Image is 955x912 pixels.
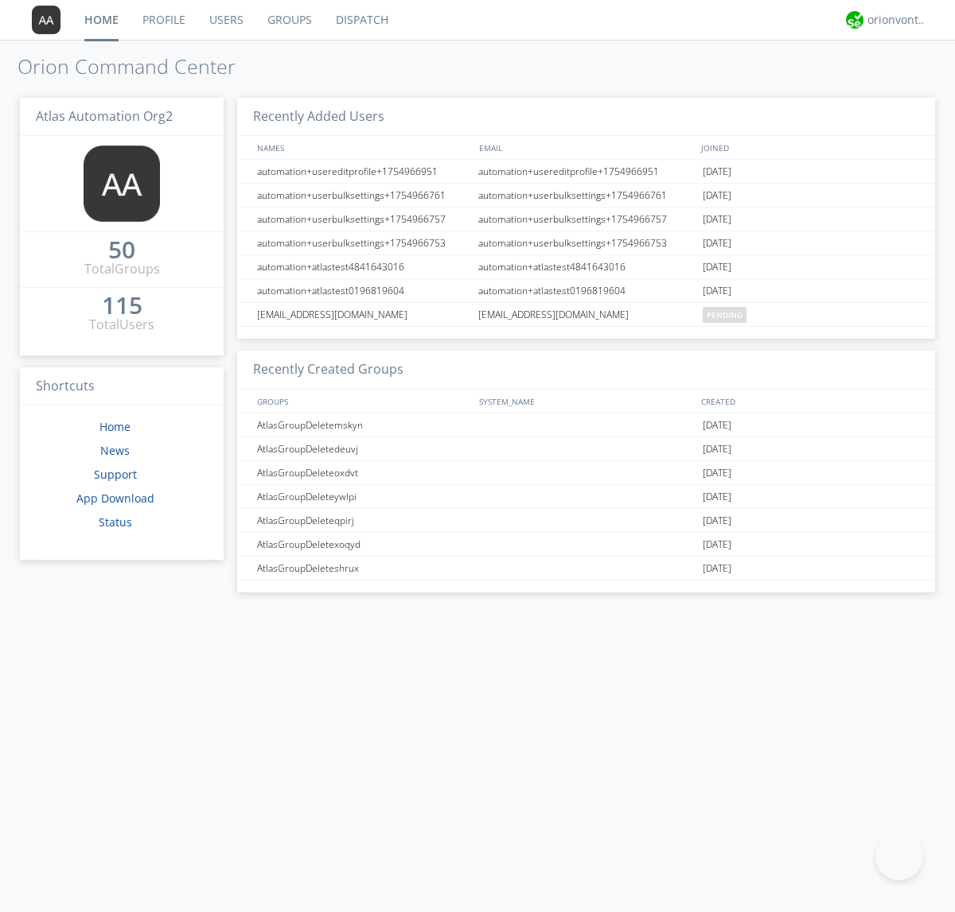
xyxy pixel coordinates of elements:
img: 373638.png [32,6,60,34]
div: orionvontas+atlas+automation+org2 [867,12,927,28]
div: AtlasGroupDeletexoqyd [253,533,474,556]
span: [DATE] [703,437,731,461]
a: AtlasGroupDeleteoxdvt[DATE] [237,461,935,485]
h3: Shortcuts [20,367,224,406]
div: GROUPS [253,390,471,413]
a: Home [99,419,131,434]
a: automation+usereditprofile+1754966951automation+usereditprofile+1754966951[DATE] [237,160,935,184]
div: automation+atlastest4841643016 [253,255,474,278]
img: 29d36aed6fa347d5a1537e7736e6aa13 [846,11,863,29]
a: automation+userbulksettings+1754966757automation+userbulksettings+1754966757[DATE] [237,208,935,231]
a: Support [94,467,137,482]
div: 115 [102,297,142,313]
div: automation+userbulksettings+1754966753 [474,231,699,254]
div: JOINED [697,136,920,159]
div: AtlasGroupDeleteoxdvt [253,461,474,484]
div: AtlasGroupDeleteshrux [253,557,474,580]
div: automation+atlastest0196819604 [253,279,474,302]
span: [DATE] [703,208,731,231]
div: SYSTEM_NAME [475,390,697,413]
div: Total Users [89,316,154,334]
div: automation+atlastest0196819604 [474,279,699,302]
span: pending [703,307,746,323]
span: [DATE] [703,184,731,208]
span: [DATE] [703,533,731,557]
div: automation+atlastest4841643016 [474,255,699,278]
div: automation+userbulksettings+1754966757 [253,208,474,231]
span: [DATE] [703,485,731,509]
div: AtlasGroupDeleteqpirj [253,509,474,532]
span: [DATE] [703,509,731,533]
div: automation+userbulksettings+1754966753 [253,231,474,254]
a: AtlasGroupDeleteqpirj[DATE] [237,509,935,533]
a: 50 [108,242,135,260]
div: AtlasGroupDeleteywlpi [253,485,474,508]
a: [EMAIL_ADDRESS][DOMAIN_NAME][EMAIL_ADDRESS][DOMAIN_NAME]pending [237,303,935,327]
a: App Download [76,491,154,506]
a: 115 [102,297,142,316]
div: NAMES [253,136,471,159]
div: automation+userbulksettings+1754966761 [253,184,474,207]
img: 373638.png [84,146,160,222]
div: [EMAIL_ADDRESS][DOMAIN_NAME] [253,303,474,326]
a: News [100,443,130,458]
div: automation+usereditprofile+1754966951 [253,160,474,183]
div: 50 [108,242,135,258]
span: [DATE] [703,557,731,580]
a: automation+atlastest0196819604automation+atlastest0196819604[DATE] [237,279,935,303]
span: [DATE] [703,413,731,437]
a: automation+userbulksettings+1754966753automation+userbulksettings+1754966753[DATE] [237,231,935,255]
div: CREATED [697,390,920,413]
div: [EMAIL_ADDRESS][DOMAIN_NAME] [474,303,699,326]
span: Atlas Automation Org2 [36,107,173,125]
div: automation+userbulksettings+1754966757 [474,208,699,231]
div: automation+userbulksettings+1754966761 [474,184,699,207]
a: Status [99,514,132,530]
h3: Recently Added Users [237,98,935,137]
div: AtlasGroupDeletedeuvj [253,437,474,460]
div: AtlasGroupDeletemskyn [253,413,474,437]
span: [DATE] [703,461,731,485]
iframe: Toggle Customer Support [875,832,923,880]
span: [DATE] [703,255,731,279]
span: [DATE] [703,231,731,255]
a: AtlasGroupDeleteshrux[DATE] [237,557,935,580]
a: automation+userbulksettings+1754966761automation+userbulksettings+1754966761[DATE] [237,184,935,208]
div: Total Groups [84,260,160,278]
span: [DATE] [703,160,731,184]
a: automation+atlastest4841643016automation+atlastest4841643016[DATE] [237,255,935,279]
a: AtlasGroupDeletemskyn[DATE] [237,413,935,437]
span: [DATE] [703,279,731,303]
h3: Recently Created Groups [237,351,935,390]
a: AtlasGroupDeletexoqyd[DATE] [237,533,935,557]
a: AtlasGroupDeletedeuvj[DATE] [237,437,935,461]
div: EMAIL [475,136,697,159]
div: automation+usereditprofile+1754966951 [474,160,699,183]
a: AtlasGroupDeleteywlpi[DATE] [237,485,935,509]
